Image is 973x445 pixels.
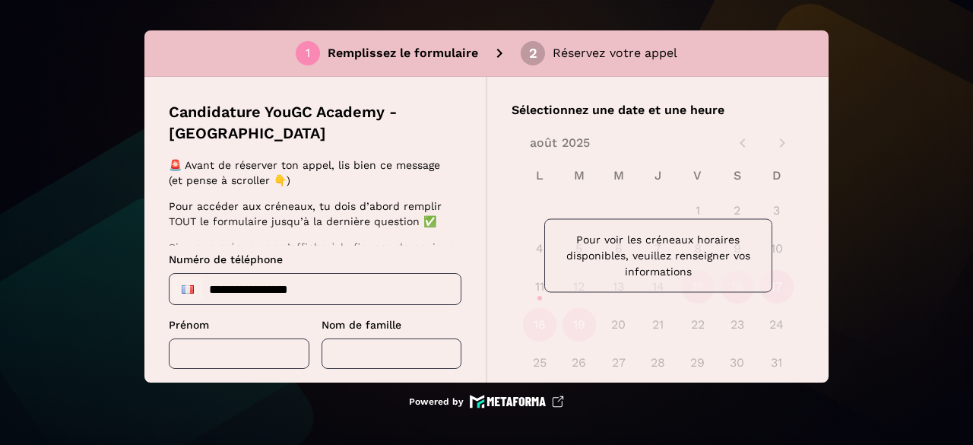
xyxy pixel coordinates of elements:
[409,396,464,408] p: Powered by
[169,199,457,229] p: Pour accéder aux créneaux, tu dois d’abord remplir TOUT le formulaire jusqu’à la dernière question ✅
[557,232,759,280] p: Pour voir les créneaux horaires disponibles, veuillez renseigner vos informations
[553,44,677,62] p: Réservez votre appel
[169,101,461,144] p: Candidature YouGC Academy - [GEOGRAPHIC_DATA]
[512,101,804,119] p: Sélectionnez une date et une heure
[173,277,203,301] div: France: + 33
[409,395,564,408] a: Powered by
[322,319,401,331] span: Nom de famille
[169,157,457,188] p: 🚨 Avant de réserver ton appel, lis bien ce message (et pense à scroller 👇)
[328,44,478,62] p: Remplissez le formulaire
[169,381,461,408] p: En saisissant des informations, j'accepte les
[169,240,457,270] p: Si aucun créneau ne s’affiche à la fin, pas de panique :
[169,319,209,331] span: Prénom
[529,46,537,60] div: 2
[169,253,283,265] span: Numéro de téléphone
[306,46,310,60] div: 1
